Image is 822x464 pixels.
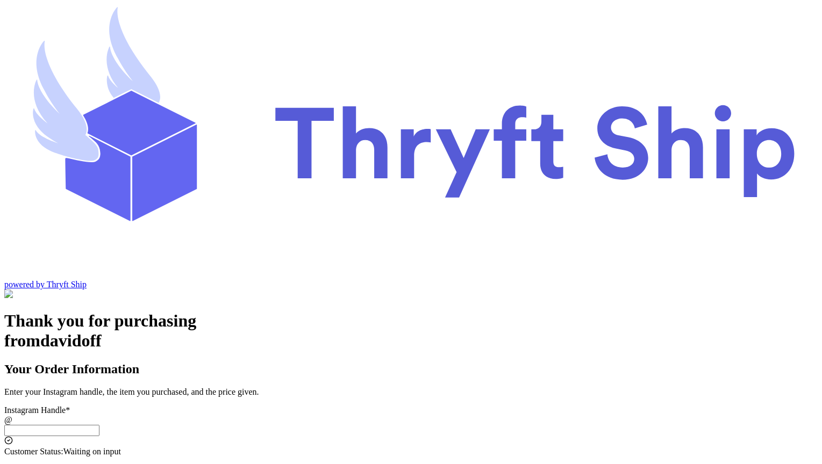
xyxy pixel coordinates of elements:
span: Customer Status: [4,447,63,456]
span: Waiting on input [63,447,121,456]
label: Instagram Handle [4,405,70,415]
p: Enter your Instagram handle, the item you purchased, and the price given. [4,387,818,397]
img: Customer Form Background [4,289,111,299]
h2: Your Order Information [4,362,818,376]
span: davidoff [40,331,102,350]
h1: Thank you for purchasing from [4,311,818,351]
a: powered by Thryft Ship [4,280,87,289]
div: @ [4,415,818,425]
